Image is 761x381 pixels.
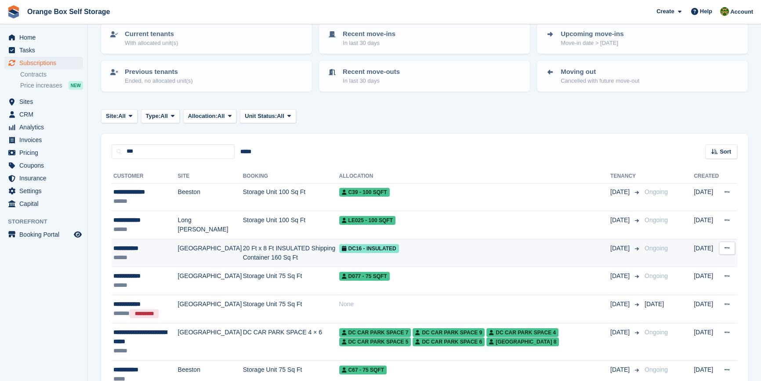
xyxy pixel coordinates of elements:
[4,108,83,121] a: menu
[4,95,83,108] a: menu
[645,188,668,195] span: Ongoing
[694,183,719,211] td: [DATE]
[694,323,719,361] td: [DATE]
[243,239,339,267] td: 20 Ft x 8 Ft INSULATED Shipping Container 160 Sq Ft
[694,295,719,323] td: [DATE]
[561,67,639,77] p: Moving out
[243,211,339,239] td: Storage Unit 100 Sq Ft
[4,44,83,56] a: menu
[645,216,668,223] span: Ongoing
[160,112,168,121] span: All
[486,337,559,346] span: [GEOGRAPHIC_DATA] 8
[125,39,178,48] p: With allocated unit(s)
[339,366,387,374] span: C67 - 75 SQFT
[343,39,395,48] p: In last 30 days
[243,183,339,211] td: Storage Unit 100 Sq Ft
[4,134,83,146] a: menu
[19,134,72,146] span: Invoices
[339,244,399,253] span: DC16 - INSULATED
[320,24,529,53] a: Recent move-ins In last 30 days
[243,323,339,361] td: DC CAR PARK SPACE 4 × 6
[4,172,83,184] a: menu
[538,24,747,53] a: Upcoming move-ins Move-in date > [DATE]
[561,39,623,48] p: Move-in date > [DATE]
[610,271,631,281] span: [DATE]
[243,169,339,183] th: Booking
[178,323,243,361] td: [GEOGRAPHIC_DATA]
[125,67,193,77] p: Previous tenants
[610,187,631,197] span: [DATE]
[694,211,719,239] td: [DATE]
[4,228,83,241] a: menu
[4,147,83,159] a: menu
[4,185,83,197] a: menu
[19,185,72,197] span: Settings
[610,300,631,309] span: [DATE]
[413,337,485,346] span: DC CAR PARK SPACE 6
[178,267,243,295] td: [GEOGRAPHIC_DATA]
[486,328,558,337] span: DC CAR PARK SPACE 4
[320,62,529,91] a: Recent move-outs In last 30 days
[561,77,639,85] p: Cancelled with future move-out
[178,211,243,239] td: Long [PERSON_NAME]
[645,300,664,308] span: [DATE]
[20,70,83,79] a: Contracts
[243,267,339,295] td: Storage Unit 75 Sq Ft
[19,147,72,159] span: Pricing
[19,159,72,172] span: Coupons
[339,188,390,197] span: C39 - 100 SQFT
[19,228,72,241] span: Booking Portal
[183,109,237,124] button: Allocation: All
[188,112,217,121] span: Allocation:
[610,365,631,374] span: [DATE]
[20,81,83,90] a: Price increases NEW
[4,198,83,210] a: menu
[656,7,674,16] span: Create
[645,329,668,336] span: Ongoing
[24,4,114,19] a: Orange Box Self Storage
[339,337,411,346] span: DC CAR PARK SPACE 5
[700,7,712,16] span: Help
[561,29,623,39] p: Upcoming move-ins
[72,229,83,240] a: Preview store
[19,95,72,108] span: Sites
[146,112,161,121] span: Type:
[4,121,83,133] a: menu
[101,109,138,124] button: Site: All
[118,112,126,121] span: All
[19,198,72,210] span: Capital
[339,169,610,183] th: Allocation
[125,29,178,39] p: Current tenants
[4,159,83,172] a: menu
[720,7,729,16] img: Sarah
[694,267,719,295] td: [DATE]
[106,112,118,121] span: Site:
[19,172,72,184] span: Insurance
[7,5,20,18] img: stora-icon-8386f47178a22dfd0bd8f6a31ec36ba5ce8667c1dd55bd0f319d3a0aa187defe.svg
[694,169,719,183] th: Created
[339,272,390,281] span: D077 - 75 SQFT
[217,112,225,121] span: All
[339,300,610,309] div: None
[4,31,83,44] a: menu
[19,44,72,56] span: Tasks
[19,108,72,121] span: CRM
[19,57,72,69] span: Subscriptions
[69,81,83,90] div: NEW
[4,57,83,69] a: menu
[8,217,87,226] span: Storefront
[20,81,62,90] span: Price increases
[694,239,719,267] td: [DATE]
[610,244,631,253] span: [DATE]
[245,112,277,121] span: Unit Status:
[102,62,311,91] a: Previous tenants Ended, no allocated unit(s)
[19,31,72,44] span: Home
[240,109,296,124] button: Unit Status: All
[339,328,411,337] span: DC CAR PARK SPACE 7
[178,295,243,323] td: [GEOGRAPHIC_DATA]
[178,239,243,267] td: [GEOGRAPHIC_DATA]
[339,216,395,225] span: LE025 - 100 SQFT
[277,112,284,121] span: All
[413,328,485,337] span: DC CAR PARK SPACE 9
[720,147,731,156] span: Sort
